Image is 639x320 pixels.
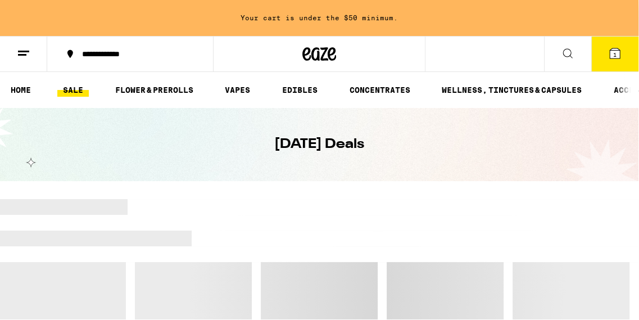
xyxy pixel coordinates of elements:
a: WELLNESS, TINCTURES & CAPSULES [436,83,587,97]
span: Hi. Need any help? [7,8,81,17]
a: EDIBLES [277,83,323,97]
a: FLOWER & PREROLLS [110,83,199,97]
button: 1 [591,37,638,71]
a: VAPES [219,83,256,97]
a: HOME [5,83,37,97]
span: 1 [613,51,617,58]
a: SALE [57,83,89,97]
a: CONCENTRATES [344,83,416,97]
h1: [DATE] Deals [274,135,364,154]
